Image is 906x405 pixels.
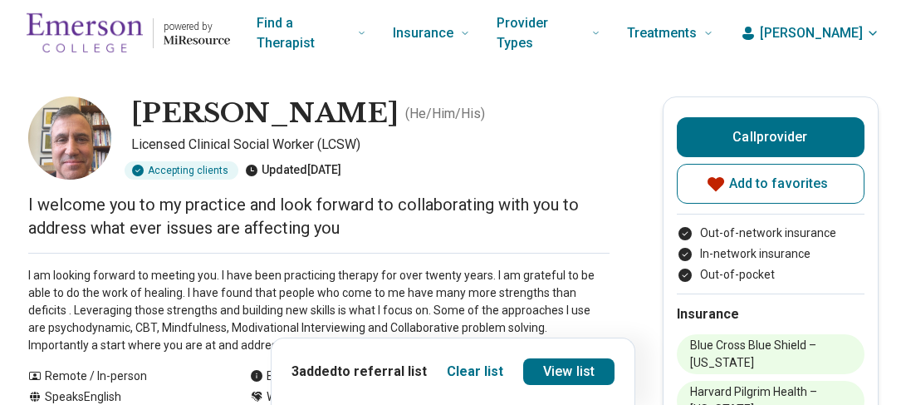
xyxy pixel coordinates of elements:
img: Michael LoGuidice, Licensed Clinical Social Worker (LCSW) [28,96,111,180]
span: Provider Types [497,12,584,55]
p: Licensed Clinical Social Worker (LCSW) [131,135,610,155]
button: Callprovider [677,117,864,157]
button: [PERSON_NAME] [740,23,879,43]
a: Home page [27,7,230,60]
span: [PERSON_NAME] [760,23,863,43]
li: Blue Cross Blue Shield – [US_STATE] [677,334,864,374]
span: Insurance [393,22,453,45]
h1: [PERSON_NAME] [131,96,399,131]
h2: Insurance [677,304,864,324]
button: Clear list [447,362,503,382]
span: Treatments [627,22,697,45]
p: 3 added [291,362,427,382]
p: ( He/Him/His ) [405,104,485,124]
li: Out-of-network insurance [677,225,864,242]
span: to referral list [337,363,427,379]
div: Remote / In-person [28,368,217,385]
span: Find a Therapist [257,12,350,55]
p: powered by [164,20,230,33]
p: I welcome you to my practice and look forward to collaborating with you to address what ever issu... [28,193,610,240]
a: View list [523,358,615,385]
p: I am looking forward to meeting you. I have been practicing therapy for over twenty years. I am g... [28,267,610,354]
button: Add to favorites [677,164,864,204]
li: Out-of-pocket [677,266,864,284]
li: In-network insurance [677,245,864,263]
span: Add to favorites [729,177,829,190]
div: Updated [DATE] [245,161,341,180]
div: Emergency number not available [250,368,439,385]
div: Accepting clients [125,161,238,180]
ul: Payment options [677,225,864,284]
